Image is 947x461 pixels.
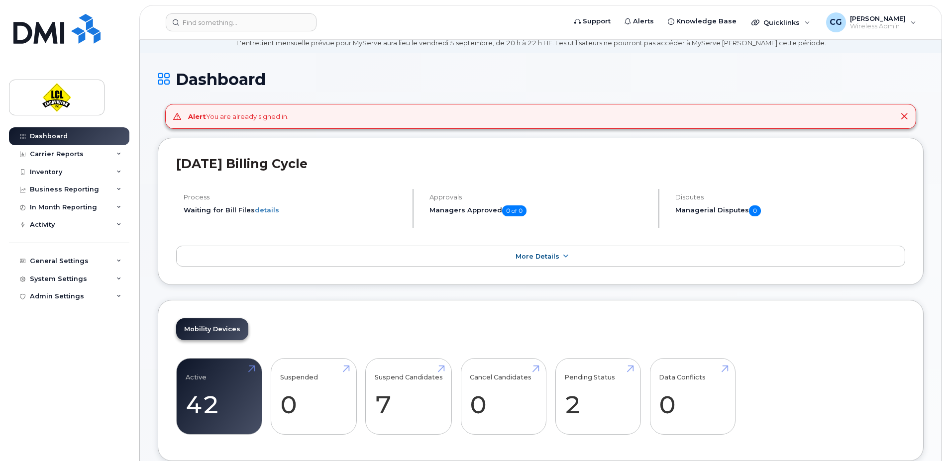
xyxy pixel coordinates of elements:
h2: [DATE] Billing Cycle [176,156,905,171]
h4: Disputes [675,193,905,201]
a: Pending Status 2 [564,364,631,429]
a: Support [567,11,618,31]
h4: Approvals [429,193,650,201]
a: Alerts [618,11,661,31]
a: details [255,206,279,214]
span: 0 of 0 [502,205,526,216]
a: Cancel Candidates 0 [470,364,537,429]
a: Mobility Devices [176,318,248,340]
span: [PERSON_NAME] [850,14,906,22]
span: Wireless Admin [850,22,906,30]
span: Alerts [633,16,654,26]
a: Knowledge Base [661,11,743,31]
span: Knowledge Base [676,16,737,26]
a: Active 42 [186,364,253,429]
span: CG [830,16,842,28]
h1: Dashboard [158,71,924,88]
div: Quicklinks [744,12,817,32]
strong: Alert [188,112,206,120]
div: You are already signed in. [188,112,289,121]
a: Suspended 0 [280,364,347,429]
li: Waiting for Bill Files [184,205,404,215]
span: 0 [749,205,761,216]
h4: Process [184,193,404,201]
h5: Managerial Disputes [675,205,905,216]
span: Quicklinks [763,18,800,26]
a: Data Conflicts 0 [659,364,726,429]
a: Suspend Candidates 7 [375,364,443,429]
input: Find something... [166,13,316,31]
div: Carey Gauthier [819,12,923,32]
span: Support [583,16,611,26]
span: More Details [516,253,559,260]
h5: Managers Approved [429,205,650,216]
